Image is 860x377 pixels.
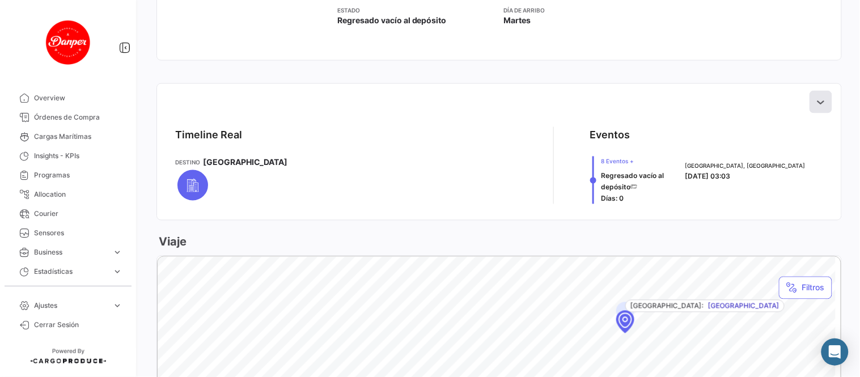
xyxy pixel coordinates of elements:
[616,311,634,333] div: Map marker
[504,15,531,26] span: Martes
[34,93,122,103] span: Overview
[34,247,108,257] span: Business
[821,338,849,366] div: Abrir Intercom Messenger
[9,223,127,243] a: Sensores
[685,161,806,170] span: [GEOGRAPHIC_DATA], [GEOGRAPHIC_DATA]
[504,6,662,15] app-card-info-title: Día de Arribo
[601,172,664,192] span: Regresado vacío al depósito
[156,234,187,250] h3: Viaje
[685,172,731,181] span: [DATE] 03:03
[9,127,127,146] a: Cargas Marítimas
[34,266,108,277] span: Estadísticas
[175,158,200,167] app-card-info-title: Destino
[34,170,122,180] span: Programas
[34,320,122,330] span: Cerrar Sesión
[9,108,127,127] a: Órdenes de Compra
[34,112,122,122] span: Órdenes de Compra
[40,14,96,70] img: danper-logo.png
[779,277,832,299] button: Filtros
[112,247,122,257] span: expand_more
[9,204,127,223] a: Courier
[601,194,624,203] span: Días: 0
[34,228,122,238] span: Sensores
[337,6,495,15] app-card-info-title: Estado
[34,209,122,219] span: Courier
[34,132,122,142] span: Cargas Marítimas
[203,156,287,168] span: [GEOGRAPHIC_DATA]
[590,127,630,143] div: Eventos
[9,146,127,166] a: Insights - KPIs
[34,151,122,161] span: Insights - KPIs
[112,266,122,277] span: expand_more
[9,88,127,108] a: Overview
[601,156,672,166] span: 8 Eventos +
[708,301,779,311] span: [GEOGRAPHIC_DATA]
[337,15,447,26] span: Regresado vacío al depósito
[9,166,127,185] a: Programas
[112,300,122,311] span: expand_more
[9,185,127,204] a: Allocation
[34,189,122,200] span: Allocation
[34,300,108,311] span: Ajustes
[175,127,242,143] div: Timeline Real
